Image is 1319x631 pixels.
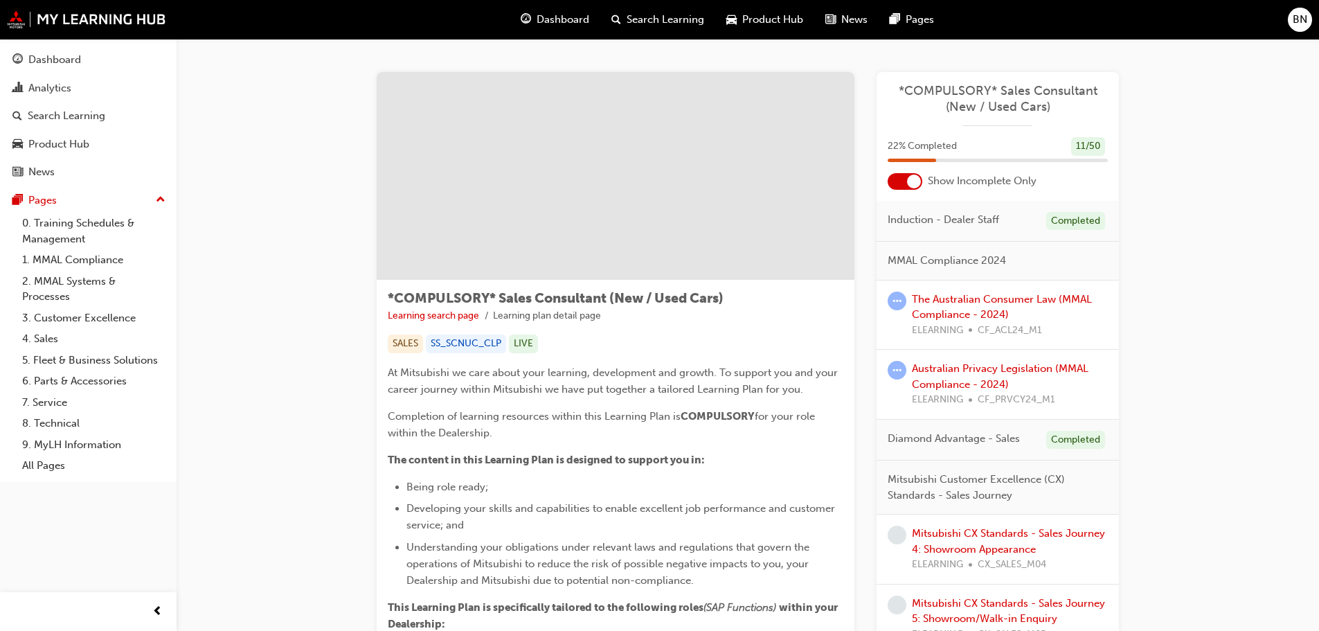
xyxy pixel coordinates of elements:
span: News [841,12,868,28]
span: up-icon [156,191,165,209]
div: LIVE [509,335,538,353]
a: Dashboard [6,47,171,73]
span: Dashboard [537,12,589,28]
span: Product Hub [742,12,803,28]
span: Show Incomplete Only [928,173,1037,189]
img: mmal [7,10,166,28]
a: search-iconSearch Learning [600,6,715,34]
span: CX_SALES_M04 [978,557,1046,573]
span: ELEARNING [912,392,963,408]
span: prev-icon [152,603,163,621]
span: Developing your skills and capabilities to enable excellent job performance and customer service;... [406,502,838,531]
span: MMAL Compliance 2024 [888,253,1006,269]
span: learningRecordVerb_ATTEMPT-icon [888,361,906,380]
span: Being role ready; [406,481,488,493]
a: news-iconNews [814,6,879,34]
div: Search Learning [28,108,105,124]
span: Understanding your obligations under relevant laws and regulations that govern the operations of ... [406,541,812,587]
span: learningRecordVerb_NONE-icon [888,526,906,544]
div: SALES [388,335,423,353]
div: Product Hub [28,136,89,152]
span: Induction - Dealer Staff [888,212,999,228]
div: SS_SCNUC_CLP [426,335,506,353]
span: CF_ACL24_M1 [978,323,1042,339]
a: Learning search page [388,310,479,321]
a: 2. MMAL Systems & Processes [17,271,171,308]
span: guage-icon [521,11,531,28]
span: Diamond Advantage - Sales [888,431,1020,447]
a: Search Learning [6,103,171,129]
span: ELEARNING [912,557,963,573]
span: ELEARNING [912,323,963,339]
a: 9. MyLH Information [17,434,171,456]
div: Analytics [28,80,71,96]
a: Analytics [6,75,171,101]
a: Product Hub [6,132,171,157]
div: Dashboard [28,52,81,68]
div: Completed [1046,431,1105,450]
li: Learning plan detail page [493,308,601,324]
button: Pages [6,188,171,213]
div: Completed [1046,212,1105,231]
span: (SAP Functions) [703,601,776,614]
span: pages-icon [12,195,23,207]
div: News [28,164,55,180]
span: CF_PRVCY24_M1 [978,392,1055,408]
a: News [6,159,171,185]
span: learningRecordVerb_NONE-icon [888,596,906,614]
a: Mitsubishi CX Standards - Sales Journey 4: Showroom Appearance [912,527,1105,556]
a: 8. Technical [17,413,171,434]
span: Search Learning [627,12,704,28]
span: car-icon [726,11,737,28]
span: car-icon [12,139,23,151]
span: news-icon [12,166,23,179]
span: *COMPULSORY* Sales Consultant (New / Used Cars) [388,290,724,306]
a: Australian Privacy Legislation (MMAL Compliance - 2024) [912,362,1088,391]
span: search-icon [611,11,621,28]
a: Mitsubishi CX Standards - Sales Journey 5: Showroom/Walk-in Enquiry [912,597,1105,625]
a: 3. Customer Excellence [17,308,171,329]
a: 4. Sales [17,328,171,350]
a: 0. Training Schedules & Management [17,213,171,249]
span: Mitsubishi Customer Excellence (CX) Standards - Sales Journey [888,472,1097,503]
span: within your Dealership: [388,601,840,630]
span: pages-icon [890,11,900,28]
span: 22 % Completed [888,139,957,154]
span: The content in this Learning Plan is designed to support you in: [388,454,705,466]
span: This Learning Plan is specifically tailored to the following roles [388,601,703,614]
a: 5. Fleet & Business Solutions [17,350,171,371]
a: car-iconProduct Hub [715,6,814,34]
div: 11 / 50 [1071,137,1105,156]
div: Pages [28,193,57,208]
a: *COMPULSORY* Sales Consultant (New / Used Cars) [888,83,1108,114]
a: 6. Parts & Accessories [17,371,171,392]
a: The Australian Consumer Law (MMAL Compliance - 2024) [912,293,1092,321]
a: 7. Service [17,392,171,414]
span: Completion of learning resources within this Learning Plan is [388,410,681,423]
span: At Mitsubishi we care about your learning, development and growth. To support you and your career... [388,366,841,396]
span: learningRecordVerb_ATTEMPT-icon [888,292,906,310]
a: 1. MMAL Compliance [17,249,171,271]
a: guage-iconDashboard [510,6,600,34]
button: BN [1288,8,1312,32]
span: for your role within the Dealership. [388,410,818,439]
span: BN [1293,12,1307,28]
span: news-icon [825,11,836,28]
a: All Pages [17,455,171,477]
span: search-icon [12,110,22,123]
span: Pages [906,12,934,28]
span: guage-icon [12,54,23,66]
button: DashboardAnalyticsSearch LearningProduct HubNews [6,44,171,188]
a: pages-iconPages [879,6,945,34]
span: chart-icon [12,82,23,95]
span: COMPULSORY [681,410,755,423]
